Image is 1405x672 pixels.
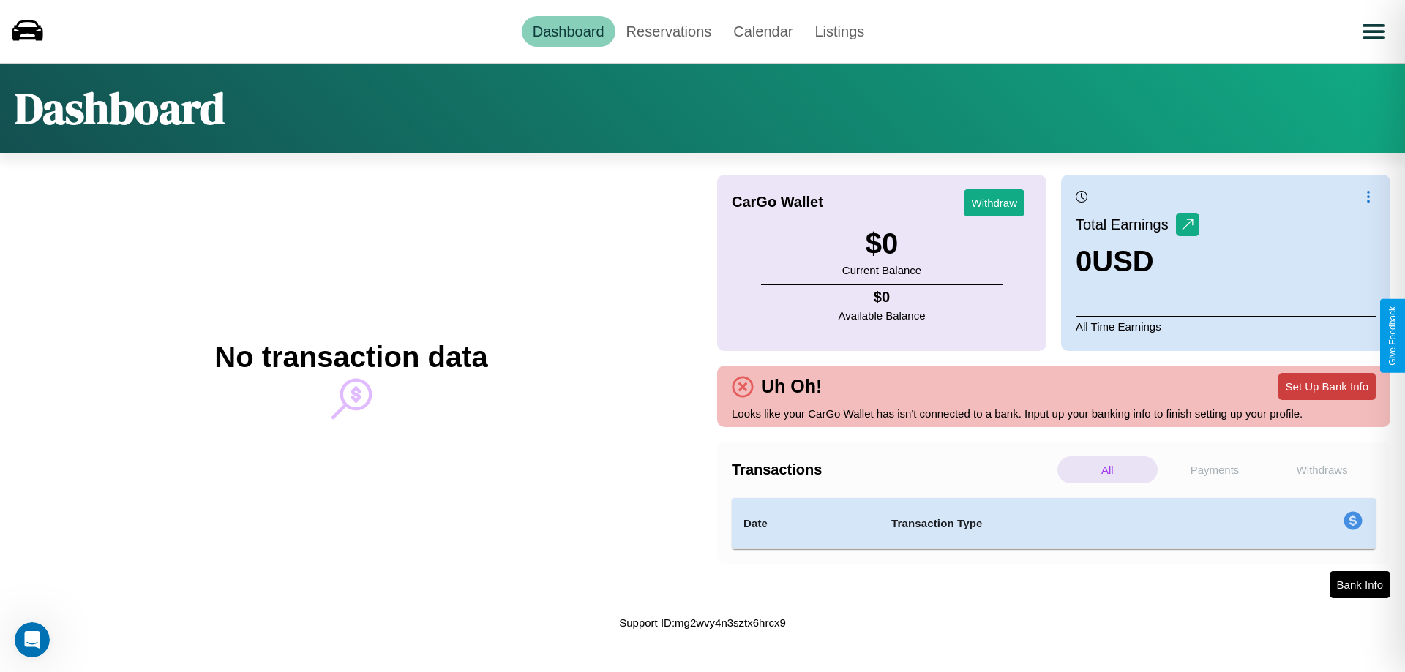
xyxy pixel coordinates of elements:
[964,189,1024,216] button: Withdraw
[615,16,723,47] a: Reservations
[1165,456,1265,483] p: Payments
[842,260,921,280] p: Current Balance
[1076,211,1176,238] p: Total Earnings
[1387,306,1398,366] div: Give Feedback
[722,16,803,47] a: Calendar
[1057,456,1158,483] p: All
[842,227,921,260] h3: $ 0
[15,78,225,138] h1: Dashboard
[732,404,1376,423] p: Looks like your CarGo Wallet has isn't connected to a bank. Input up your banking info to finish ...
[803,16,875,47] a: Listings
[1278,373,1376,400] button: Set Up Bank Info
[1076,245,1199,278] h3: 0 USD
[1330,571,1390,598] button: Bank Info
[1272,456,1372,483] p: Withdraws
[839,289,926,306] h4: $ 0
[1076,316,1376,336] p: All Time Earnings
[15,622,50,657] iframe: Intercom live chat
[214,341,487,374] h2: No transaction data
[732,194,823,211] h4: CarGo Wallet
[732,498,1376,549] table: simple table
[1353,11,1394,52] button: Open menu
[732,461,1054,478] h4: Transactions
[839,306,926,325] p: Available Balance
[754,376,829,397] h4: Uh Oh!
[743,515,868,532] h4: Date
[522,16,615,47] a: Dashboard
[891,515,1224,532] h4: Transaction Type
[619,613,786,633] p: Support ID: mg2wvy4n3sztx6hrcx9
